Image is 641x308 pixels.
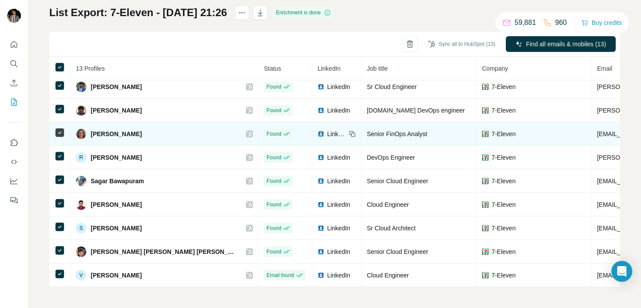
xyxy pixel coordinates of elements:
[7,56,21,72] button: Search
[317,130,324,137] img: LinkedIn logo
[76,246,86,257] img: Avatar
[7,192,21,208] button: Feedback
[491,130,515,138] span: 7-Eleven
[327,153,350,162] span: LinkedIn
[7,9,21,23] img: Avatar
[266,106,281,114] span: Found
[91,153,142,162] span: [PERSON_NAME]
[76,223,86,233] div: S
[76,152,86,163] div: R
[49,6,227,20] h1: List Export: 7-Eleven - [DATE] 21:26
[482,65,508,72] span: Company
[491,247,515,256] span: 7-Eleven
[317,272,324,279] img: LinkedIn logo
[367,83,416,90] span: Sr Cloud Engineer
[327,177,350,185] span: LinkedIn
[526,40,606,48] span: Find all emails & mobiles (13)
[317,248,324,255] img: LinkedIn logo
[367,225,416,232] span: Sr Cloud Architect
[266,154,281,161] span: Found
[91,106,142,115] span: [PERSON_NAME]
[327,247,350,256] span: LinkedIn
[367,272,409,279] span: Cloud Engineer
[266,201,281,209] span: Found
[91,271,142,280] span: [PERSON_NAME]
[482,272,489,279] img: company-logo
[491,106,515,115] span: 7-Eleven
[327,130,346,138] span: LinkedIn
[491,82,515,91] span: 7-Eleven
[264,65,281,72] span: Status
[91,177,144,185] span: Sagar Bawapuram
[76,65,105,72] span: 13 Profiles
[76,176,86,186] img: Avatar
[7,173,21,189] button: Dashboard
[76,270,86,281] div: V
[76,105,86,116] img: Avatar
[367,65,388,72] span: Job title
[266,130,281,138] span: Found
[266,271,294,279] span: Email found
[76,129,86,139] img: Avatar
[491,271,515,280] span: 7-Eleven
[317,201,324,208] img: LinkedIn logo
[91,200,142,209] span: [PERSON_NAME]
[327,224,350,233] span: LinkedIn
[482,83,489,90] img: company-logo
[422,38,501,51] button: Sync all to HubSpot (13)
[91,82,142,91] span: [PERSON_NAME]
[327,106,350,115] span: LinkedIn
[611,261,632,282] div: Open Intercom Messenger
[76,82,86,92] img: Avatar
[367,154,415,161] span: DevOps Engineer
[317,225,324,232] img: LinkedIn logo
[76,199,86,210] img: Avatar
[367,130,427,137] span: Senior FinOps Analyst
[482,225,489,232] img: company-logo
[597,65,612,72] span: Email
[91,130,142,138] span: [PERSON_NAME]
[317,178,324,185] img: LinkedIn logo
[367,178,428,185] span: Senior Cloud Engineer
[491,200,515,209] span: 7-Eleven
[7,94,21,110] button: My lists
[482,107,489,114] img: company-logo
[91,247,237,256] span: [PERSON_NAME] [PERSON_NAME] [PERSON_NAME]
[367,107,465,114] span: [DOMAIN_NAME] DevOps engineer
[482,130,489,137] img: company-logo
[515,17,536,28] p: 59,881
[491,177,515,185] span: 7-Eleven
[7,75,21,91] button: Enrich CSV
[266,83,281,91] span: Found
[367,201,409,208] span: Cloud Engineer
[91,224,142,233] span: [PERSON_NAME]
[7,154,21,170] button: Use Surfe API
[482,248,489,255] img: company-logo
[235,6,249,20] button: actions
[317,154,324,161] img: LinkedIn logo
[367,248,428,255] span: Senior Cloud Engineer
[555,17,567,28] p: 960
[266,248,281,256] span: Found
[266,177,281,185] span: Found
[482,178,489,185] img: company-logo
[273,7,334,18] div: Enrichment is done
[482,201,489,208] img: company-logo
[7,37,21,52] button: Quick start
[327,82,350,91] span: LinkedIn
[7,135,21,151] button: Use Surfe on LinkedIn
[266,224,281,232] span: Found
[581,17,622,29] button: Buy credits
[482,154,489,161] img: company-logo
[327,271,350,280] span: LinkedIn
[317,107,324,114] img: LinkedIn logo
[317,65,341,72] span: LinkedIn
[506,36,616,52] button: Find all emails & mobiles (13)
[491,153,515,162] span: 7-Eleven
[317,83,324,90] img: LinkedIn logo
[327,200,350,209] span: LinkedIn
[491,224,515,233] span: 7-Eleven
